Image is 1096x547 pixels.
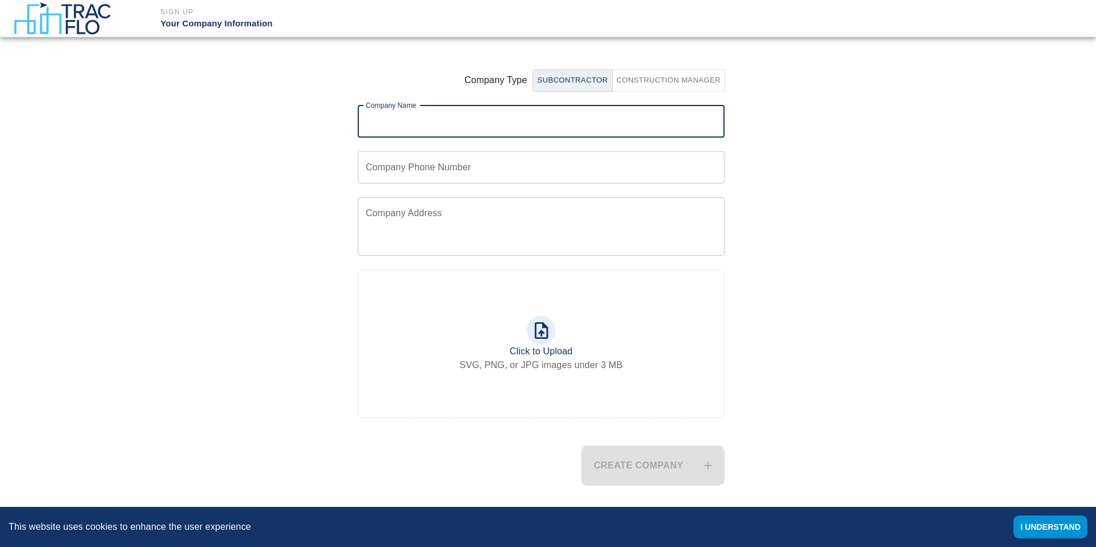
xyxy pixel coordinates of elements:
[366,100,416,110] label: Company Name
[460,358,623,372] label: SVG, PNG, or JPG images under 3 MB
[612,69,726,92] button: SubcontractorCompany Type
[9,520,996,534] div: This website uses cookies to enhance the user experience
[1059,7,1082,30] img: broken-image.jpg
[14,2,111,34] img: TracFlo Logo
[510,345,573,358] p: Click to Upload
[464,73,527,87] span: Company Type
[1013,515,1087,538] button: Accept cookies
[1039,492,1096,547] iframe: Chat Widget
[533,69,612,92] button: Construction ManagerCompany Type
[161,17,610,30] p: Your Company Information
[161,7,610,17] p: Sign Up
